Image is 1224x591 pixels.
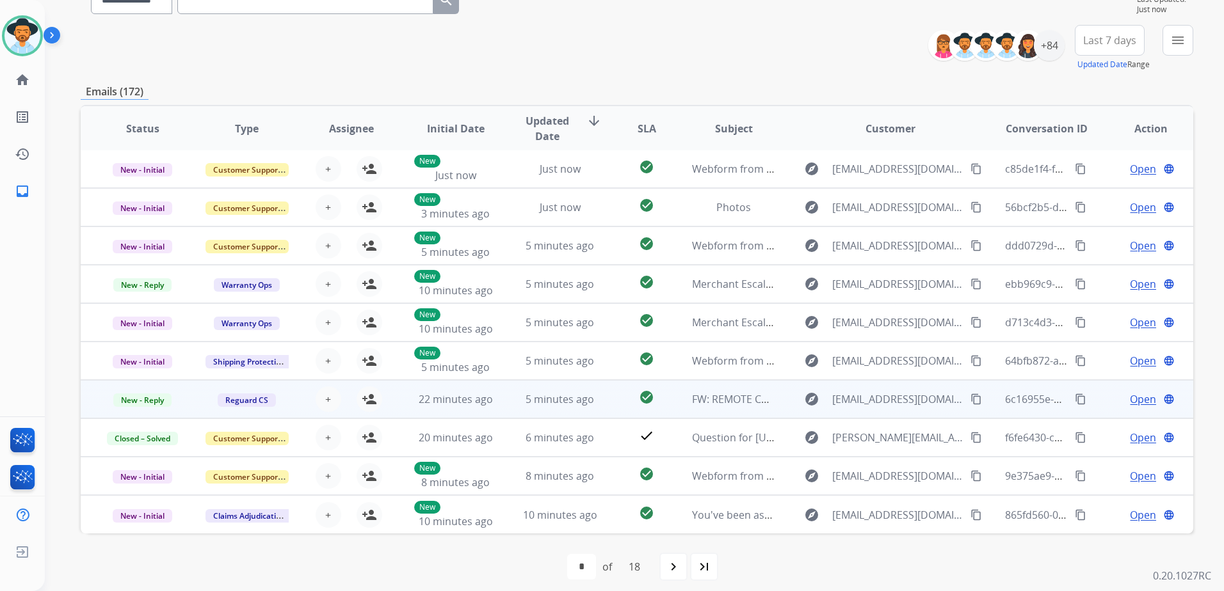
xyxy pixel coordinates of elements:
[832,468,963,484] span: [EMAIL_ADDRESS][DOMAIN_NAME]
[1006,121,1088,136] span: Conversation ID
[1130,315,1156,330] span: Open
[540,162,581,176] span: Just now
[113,393,172,407] span: New - Reply
[419,283,493,297] span: 10 minutes ago
[970,317,982,328] mat-icon: content_copy
[1130,353,1156,368] span: Open
[970,201,982,213] mat-icon: content_copy
[804,161,819,177] mat-icon: explore
[1075,278,1086,290] mat-icon: content_copy
[362,430,377,445] mat-icon: person_add
[970,509,982,521] mat-icon: content_copy
[1005,162,1193,176] span: c85de1f4-f2f4-4f03-ab88-52621785a1a6
[715,121,753,136] span: Subject
[1005,239,1204,253] span: ddd0729d-c7ab-4910-975a-e5e889ae048c
[1163,509,1175,521] mat-icon: language
[419,392,493,406] span: 22 minutes ago
[1089,106,1193,151] th: Action
[15,72,30,88] mat-icon: home
[832,430,963,445] span: [PERSON_NAME][EMAIL_ADDRESS][DOMAIN_NAME]
[1005,354,1204,368] span: 64bfb872-ae01-4b43-b0b8-e801aa3ad6aa
[519,113,576,144] span: Updated Date
[970,278,982,290] mat-icon: content_copy
[1005,469,1200,483] span: 9e375ae9-389d-4357-8e78-cfd828714493
[205,163,289,177] span: Customer Support
[1130,468,1156,484] span: Open
[427,121,485,136] span: Initial Date
[526,392,594,406] span: 5 minutes ago
[832,315,963,330] span: [EMAIL_ADDRESS][DOMAIN_NAME]
[804,238,819,253] mat-icon: explore
[526,469,594,483] span: 8 minutes ago
[325,276,331,292] span: +
[638,121,656,136] span: SLA
[1005,200,1201,214] span: 56bcf2b5-dafd-4669-b479-e581b15cd0d9
[1130,391,1156,407] span: Open
[325,430,331,445] span: +
[804,315,819,330] mat-icon: explore
[362,468,377,484] mat-icon: person_add
[419,514,493,528] span: 10 minutes ago
[639,313,654,328] mat-icon: check_circle
[1170,33,1186,48] mat-icon: menu
[1163,278,1175,290] mat-icon: language
[540,200,581,214] span: Just now
[414,308,440,321] p: New
[692,315,946,329] span: Merchant Escalation Notification for Request 660205
[1130,161,1156,177] span: Open
[316,194,341,220] button: +
[639,428,654,443] mat-icon: check
[325,353,331,368] span: +
[419,322,493,336] span: 10 minutes ago
[419,430,493,445] span: 20 minutes ago
[414,155,440,168] p: New
[970,470,982,482] mat-icon: content_copy
[1163,432,1175,443] mat-icon: language
[692,354,982,368] span: Webform from [EMAIL_ADDRESS][DOMAIN_NAME] on [DATE]
[107,432,178,445] span: Closed – Solved
[113,509,172,523] span: New - Initial
[639,198,654,213] mat-icon: check_circle
[113,163,172,177] span: New - Initial
[1083,38,1136,43] span: Last 7 days
[15,109,30,125] mat-icon: list_alt
[325,238,331,253] span: +
[692,239,982,253] span: Webform from [EMAIL_ADDRESS][DOMAIN_NAME] on [DATE]
[214,278,280,292] span: Warranty Ops
[523,508,597,522] span: 10 minutes ago
[804,391,819,407] mat-icon: explore
[414,270,440,283] p: New
[113,355,172,368] span: New - Initial
[804,353,819,368] mat-icon: explore
[205,432,289,445] span: Customer Support
[526,430,594,445] span: 6 minutes ago
[325,200,331,215] span: +
[692,277,946,291] span: Merchant Escalation Notification for Request 660205
[325,161,331,177] span: +
[692,392,1218,406] span: FW: REMOTE CONTROL FOR SOFA RECLINER NOT WORKING CLAIM# FC5C1A52-317F-4E4D-BAE0-9848AA9E98A7
[1075,355,1086,366] mat-icon: content_copy
[1075,509,1086,521] mat-icon: content_copy
[316,271,341,297] button: +
[362,276,377,292] mat-icon: person_add
[1163,470,1175,482] mat-icon: language
[716,200,751,214] span: Photos
[205,509,293,523] span: Claims Adjudication
[218,393,276,407] span: Reguard CS
[970,355,982,366] mat-icon: content_copy
[618,554,650,579] div: 18
[1075,163,1086,175] mat-icon: content_copy
[1163,317,1175,328] mat-icon: language
[126,121,159,136] span: Status
[414,462,440,475] p: New
[804,430,819,445] mat-icon: explore
[325,507,331,523] span: +
[639,236,654,251] mat-icon: check_circle
[639,274,654,290] mat-icon: check_circle
[113,240,172,253] span: New - Initial
[639,390,654,405] mat-icon: check_circle
[205,355,293,368] span: Shipping Protection
[1163,163,1175,175] mat-icon: language
[1130,507,1156,523] span: Open
[1130,200,1156,215] span: Open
